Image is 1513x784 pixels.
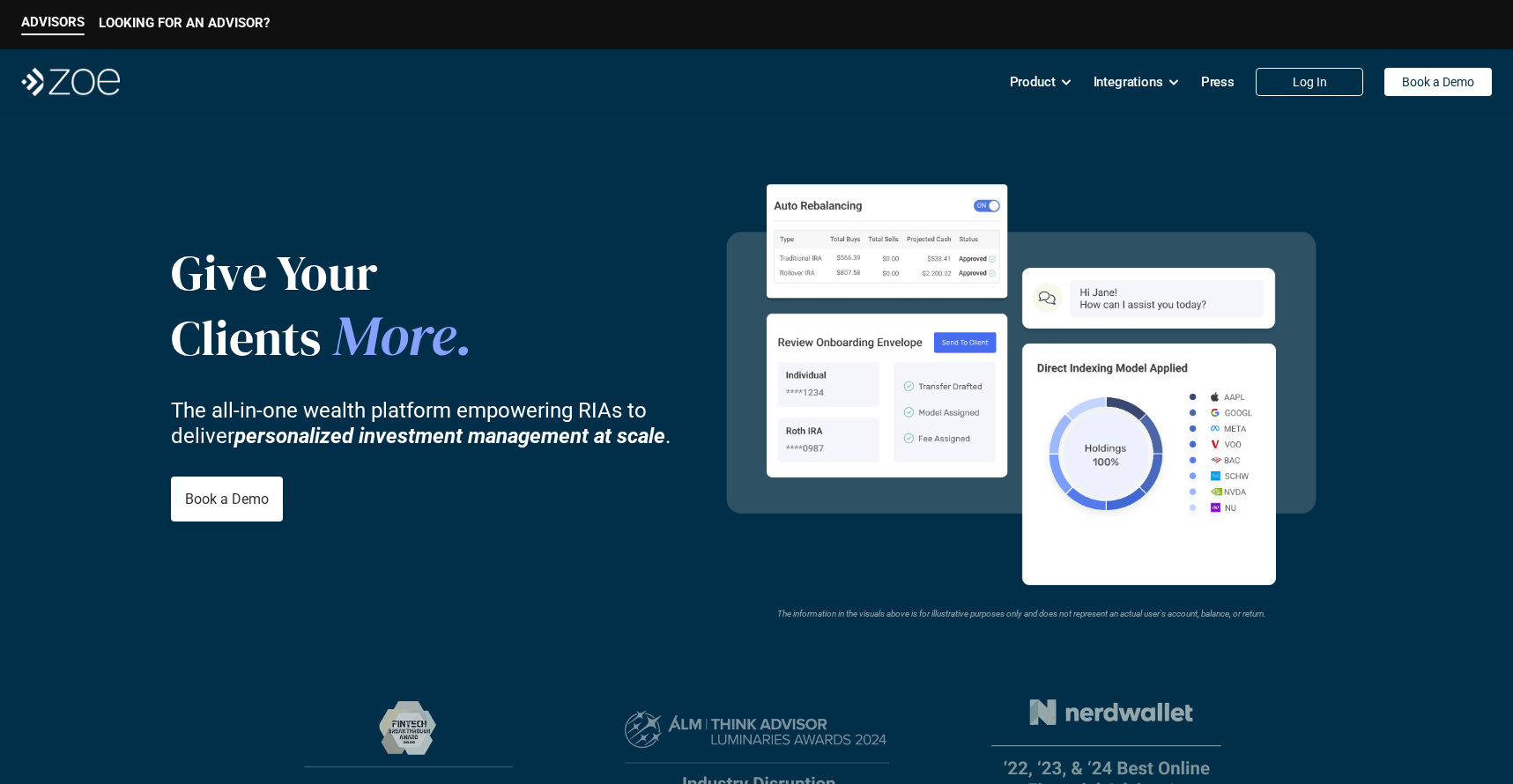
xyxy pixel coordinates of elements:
span: More [333,297,456,374]
a: Press [1201,64,1235,100]
p: Integrations [1094,69,1163,95]
a: Book a Demo [1384,68,1492,96]
a: Log In [1256,68,1363,96]
p: Log In [1293,75,1327,90]
p: Product [1010,69,1056,95]
strong: personalized investment management at scale [234,423,665,447]
p: The all-in-one wealth platform empowering RIAs to deliver . [171,398,700,449]
p: Book a Demo [1402,75,1474,90]
p: Press [1201,69,1235,95]
em: The information in the visuals above is for illustrative purposes only and does not represent an ... [776,609,1265,618]
p: ADVISORS [21,14,85,30]
p: Clients [171,302,577,370]
p: Book a Demo [185,491,269,507]
p: Give Your [171,243,577,302]
span: . [456,297,473,374]
p: LOOKING FOR AN ADVISOR? [99,15,270,31]
a: Book a Demo [171,477,283,521]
